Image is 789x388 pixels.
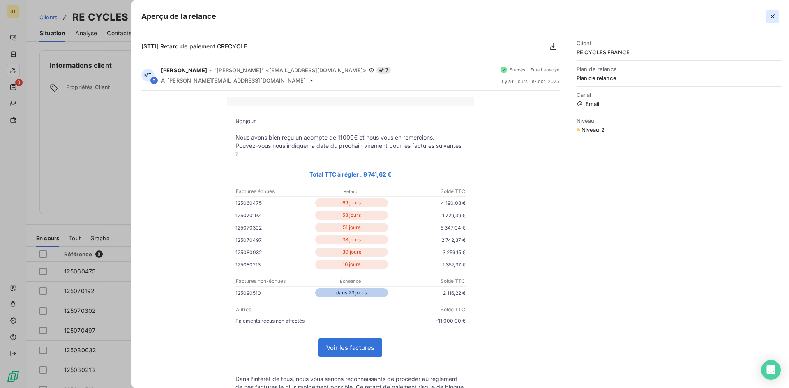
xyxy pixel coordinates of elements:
p: 30 jours [315,248,388,257]
span: "[PERSON_NAME]" <[EMAIL_ADDRESS][DOMAIN_NAME]> [214,67,367,73]
p: Solde TTC [389,278,465,285]
span: À [161,77,165,84]
p: 2 116,22 € [390,289,466,297]
p: 125070497 [235,236,314,244]
p: 1 357,37 € [390,260,466,269]
p: 125060475 [235,199,314,207]
p: Factures échues [236,188,312,195]
p: 5 347,04 € [390,223,466,232]
p: Pouvez-vous nous indiquer la date du prochain virement pour les factures suivantes ? [235,142,466,158]
p: 51 jours [315,223,388,232]
h5: Aperçu de la relance [141,11,216,22]
span: Client [577,40,782,46]
p: 125070192 [235,211,314,220]
span: Succès - Email envoyé [510,67,560,72]
div: Open Intercom Messenger [761,360,781,380]
p: Total TTC à régler : 9 741,62 € [235,170,466,179]
span: Canal [577,92,782,98]
p: 58 jours [315,211,388,220]
span: il y a 6 jours , le 7 oct. 2025 [501,79,559,84]
p: Solde TTC [389,188,465,195]
span: Plan de relance [577,66,782,72]
p: Autres [236,306,350,313]
p: Bonjour, [235,117,466,125]
p: Échéance [312,278,388,285]
span: [PERSON_NAME] [161,67,207,73]
span: Plan de relance [577,75,782,81]
div: MT [141,69,155,82]
p: 1 729,39 € [390,211,466,220]
p: 16 jours [315,260,388,269]
a: Voir les factures [319,339,382,356]
p: 4 190,08 € [390,199,466,207]
p: 2 742,37 € [390,236,466,244]
p: dans 23 jours [315,288,388,297]
p: 125090510 [235,289,314,297]
p: Retard [312,188,388,195]
p: 125080032 [235,248,314,257]
p: Solde TTC [351,306,465,313]
p: Factures non-échues [236,278,312,285]
p: 38 jours [315,235,388,244]
span: Niveau 2 [581,126,604,133]
p: -11 000,00 € [351,317,466,325]
span: 7 [376,67,391,74]
span: - [210,68,212,73]
p: 125080213 [235,260,314,269]
p: Paiements reçus non affectés [235,317,351,325]
span: RE CYCLES FRANCE [577,49,782,55]
p: 125070302 [235,223,314,232]
span: Email [577,101,782,107]
span: [STTI] Retard de paiement CRECYCLE [141,43,247,50]
span: [PERSON_NAME][EMAIL_ADDRESS][DOMAIN_NAME] [167,77,306,84]
p: Nous avons bien reçu un acompte de 11000€ et nous vous en remercions. [235,133,466,142]
p: 69 jours [315,198,388,207]
p: 3 259,15 € [390,248,466,257]
span: Niveau [577,117,782,124]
